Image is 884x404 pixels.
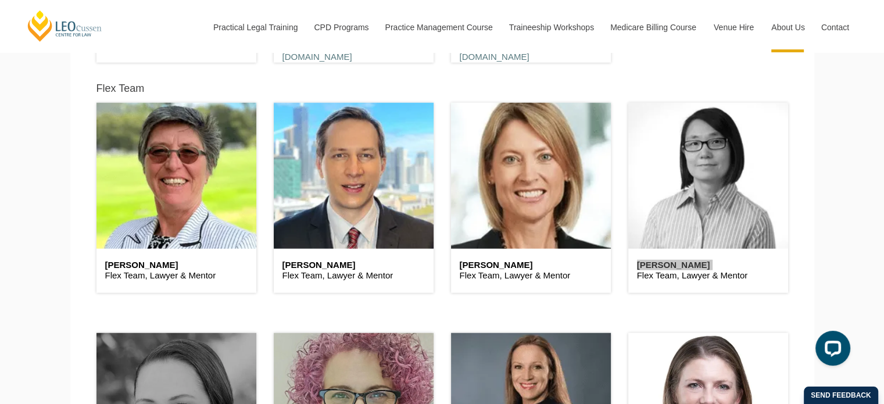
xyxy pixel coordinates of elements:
p: Flex Team, Lawyer & Mentor [460,270,602,281]
h6: [PERSON_NAME] [637,260,779,270]
a: Practical Legal Training [205,2,306,52]
p: Flex Team, Lawyer & Mentor [282,270,425,281]
a: About Us [763,2,813,52]
p: Flex Team, Lawyer & Mentor [105,270,248,281]
h5: Flex Team [96,83,145,95]
a: Practice Management Course [377,2,500,52]
a: Contact [813,2,858,52]
p: Flex Team, Lawyer & Mentor [637,270,779,281]
a: [PERSON_NAME] Centre for Law [26,9,103,42]
h6: [PERSON_NAME] [105,260,248,270]
a: Venue Hire [705,2,763,52]
a: Traineeship Workshops [500,2,602,52]
a: CPD Programs [305,2,376,52]
a: Medicare Billing Course [602,2,705,52]
h6: [PERSON_NAME] [460,260,602,270]
iframe: To enrich screen reader interactions, please activate Accessibility in Grammarly extension settings [806,326,855,375]
h6: [PERSON_NAME] [282,260,425,270]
